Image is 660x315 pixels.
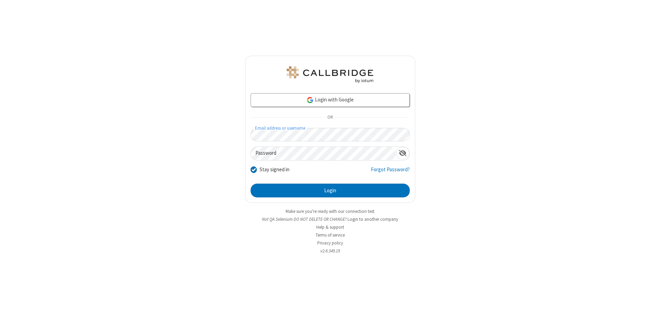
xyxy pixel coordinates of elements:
label: Stay signed in [260,166,289,174]
a: Terms of service [316,232,345,238]
span: OR [324,113,335,122]
a: Privacy policy [317,240,343,246]
button: Login to another company [348,216,398,222]
a: Help & support [316,224,344,230]
li: Not QA Selenium DO NOT DELETE OR CHANGE? [245,216,415,222]
div: Show password [396,147,409,160]
button: Login [251,184,410,197]
a: Make sure you're ready with our connection test [286,208,374,214]
iframe: Chat [643,297,655,310]
a: Forgot Password? [371,166,410,179]
li: v2.6.349.19 [245,248,415,254]
input: Password [251,147,396,160]
a: Login with Google [251,93,410,107]
img: google-icon.png [306,96,314,104]
input: Email address or username [251,128,410,141]
img: QA Selenium DO NOT DELETE OR CHANGE [285,66,375,83]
